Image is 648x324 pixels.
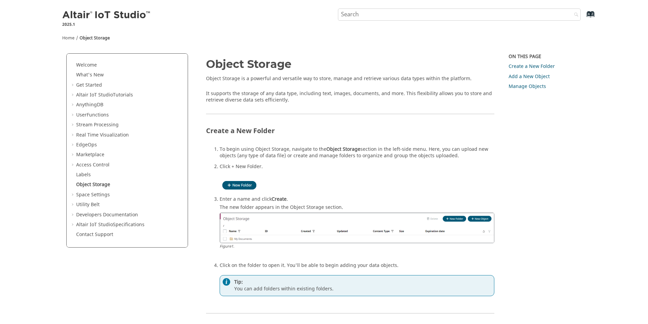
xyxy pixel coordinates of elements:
[338,8,581,21] input: Search query
[76,161,109,168] a: Access Control
[71,201,76,208] span: Expand Utility Belt
[76,221,144,228] a: Altair IoT StudioSpecifications
[76,121,119,128] a: Stream Processing
[62,21,151,28] p: 2025.1
[326,146,360,153] span: Object Storage
[76,221,113,228] span: Altair IoT Studio
[206,75,494,82] p: Object Storage is a powerful and versatile way to store, manage and retrieve various data types w...
[52,29,596,44] nav: Tools
[76,141,97,148] a: EdgeOps
[76,201,100,208] a: Utility Belt
[234,279,492,286] span: Tip:
[220,162,263,170] span: Click + New Folder.
[220,260,398,269] span: Click on the folder to open it. You'll be able to begin adding your data objects.
[272,196,287,203] span: Create
[62,35,74,41] a: Home
[76,91,133,98] a: Altair IoT StudioTutorials
[206,90,494,104] p: It supports the storage of any data type, including text, images, documents, and more. This flexi...
[220,213,494,243] img: folder_new.png
[509,53,556,60] div: On this page
[76,61,97,69] a: Welcome
[76,151,104,158] a: Marketplace
[71,92,76,98] span: Expand Altair IoT StudioTutorials
[62,10,151,21] img: Altair IoT Studio
[220,275,494,296] div: You can add folders within existing folders.
[509,63,555,70] a: Create a New Folder
[509,73,550,80] a: Add a New Object
[71,212,76,218] span: Expand Developers Documentation
[231,244,233,249] span: 1
[220,194,288,203] span: Enter a name and click .
[76,131,129,139] a: Real Time Visualization
[76,82,102,89] a: Get Started
[576,14,591,21] a: Go to index terms page
[76,111,109,119] a: UserFunctions
[233,244,234,249] span: .
[71,142,76,148] span: Expand EdgeOps
[71,62,184,238] ul: Table of Contents
[509,83,546,90] a: Manage Objects
[71,102,76,108] span: Expand AnythingDB
[565,8,584,22] button: Search
[71,82,76,89] span: Expand Get Started
[220,203,494,255] div: The new folder appears in the Object Storage section.
[76,171,91,178] a: Labels
[76,101,103,108] a: AnythingDB
[71,221,76,228] span: Expand Altair IoT StudioSpecifications
[87,111,109,119] span: Functions
[71,112,76,119] span: Expand UserFunctions
[206,128,494,138] h2: Create a New Folder
[80,35,110,41] a: Object Storage
[76,181,110,188] a: Object Storage
[76,191,110,198] a: Space Settings
[206,58,494,70] h1: Object Storage
[220,178,257,192] img: folder_new.png
[76,211,138,218] a: Developers Documentation
[71,192,76,198] span: Expand Space Settings
[71,122,76,128] span: Expand Stream Processing
[76,231,113,238] a: Contact Support
[71,132,76,139] span: Expand Real Time Visualization
[220,244,234,249] span: Figure
[76,91,113,98] span: Altair IoT Studio
[76,71,104,78] a: What's New
[71,151,76,158] span: Expand Marketplace
[71,162,76,168] span: Expand Access Control
[220,144,488,160] span: To begin using Object Storage, navigate to the section in the left-side menu. Here, you can uploa...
